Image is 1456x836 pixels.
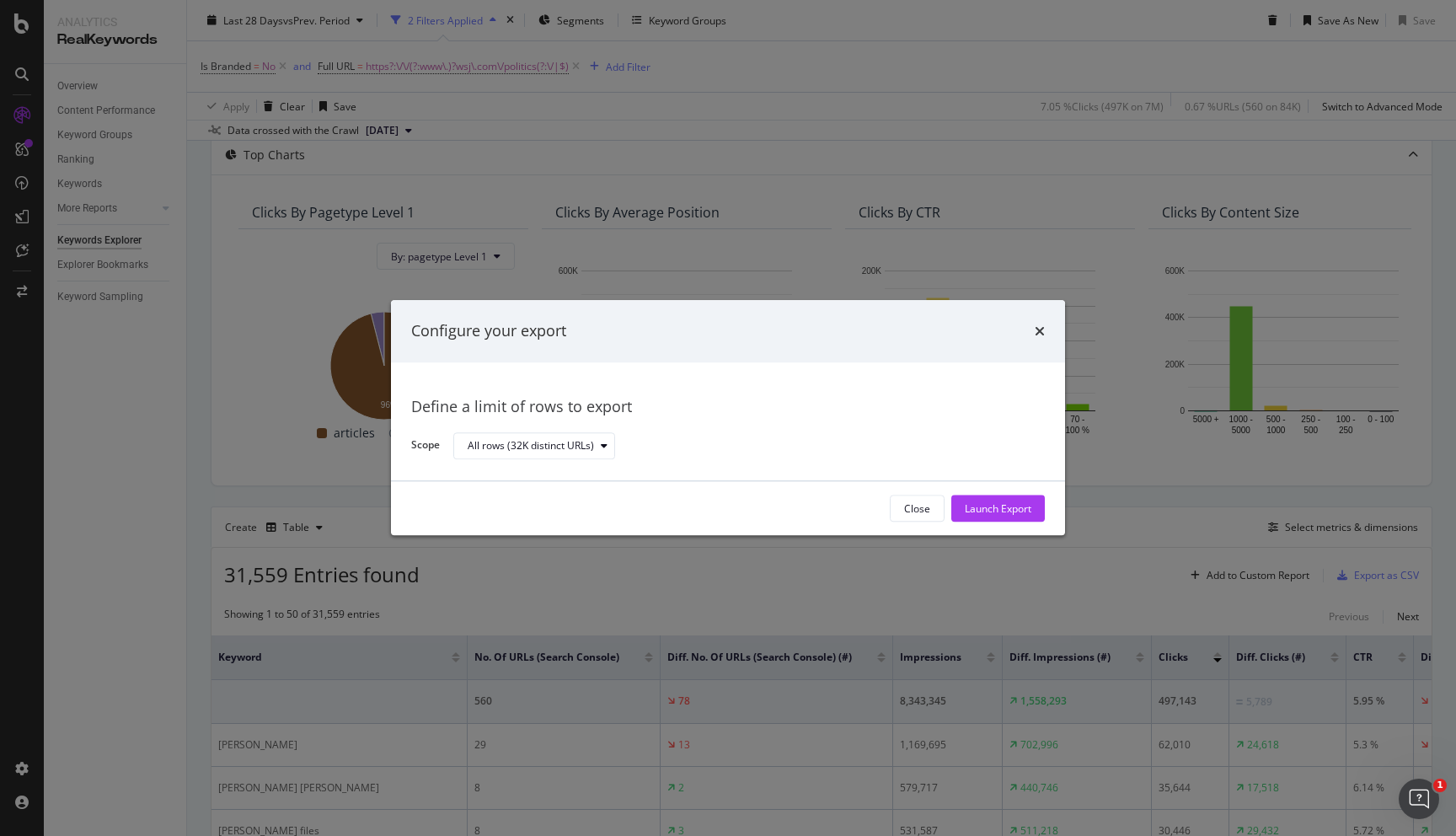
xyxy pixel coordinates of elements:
[951,496,1045,522] button: Launch Export
[411,396,1045,418] div: Define a limit of rows to export
[890,496,945,522] button: Close
[904,501,930,516] div: Close
[1433,779,1447,792] span: 1
[1035,320,1045,342] div: times
[453,432,615,459] button: All rows (32K distinct URLs)
[391,300,1065,535] div: modal
[411,438,440,457] label: Scope
[411,320,566,342] div: Configure your export
[1399,779,1439,819] iframe: Intercom live chat
[965,501,1031,516] div: Launch Export
[468,441,594,451] div: All rows (32K distinct URLs)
